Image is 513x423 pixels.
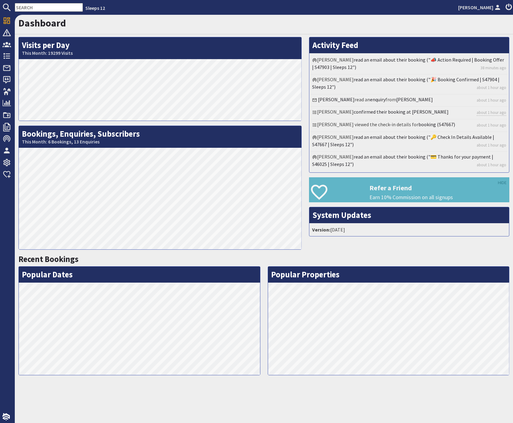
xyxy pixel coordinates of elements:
[312,76,499,90] a: read an email about their booking ("🎉 Booking Confirmed | S47904 | Sleeps 12")
[481,65,506,71] a: 38 minutes ago
[369,193,509,201] p: Earn 10% Commission on all signups
[18,17,66,29] a: Dashboard
[19,267,260,283] h2: Popular Dates
[15,3,83,12] input: SEARCH
[22,139,298,145] small: This Month: 6 Bookings, 13 Enquiries
[311,225,507,235] li: [DATE]
[477,85,506,91] a: about 1 hour ago
[477,142,506,148] a: about 1 hour ago
[312,134,494,147] a: read an email about their booking ("🔑 Check In Details Available | S47667 | Sleeps 12")
[318,96,355,103] a: [PERSON_NAME]
[311,119,507,132] li: [PERSON_NAME] viewed the check-in details for
[311,75,507,94] li: [PERSON_NAME]
[22,50,298,56] small: This Month: 19299 Visits
[396,96,433,103] a: [PERSON_NAME]
[268,267,509,283] h2: Popular Properties
[312,57,504,70] a: read an email about their booking ("📣 Action Required | Booking Offer | S47903 | Sleeps 12")
[85,5,105,11] a: Sleeps 12
[312,40,358,50] a: Activity Feed
[311,107,507,119] li: [PERSON_NAME]
[19,37,301,59] h2: Visits per Day
[498,179,507,186] a: HIDE
[311,55,507,75] li: [PERSON_NAME]
[477,97,506,103] a: about 1 hour ago
[418,121,455,127] a: booking (S47667)
[477,162,506,168] a: about 1 hour ago
[2,413,10,421] img: staytech_i_w-64f4e8e9ee0a9c174fd5317b4b171b261742d2d393467e5bdba4413f4f884c10.svg
[312,154,493,167] a: read an email about their booking ("💳 Thanks for your payment | S46025 | Sleeps 12")
[18,254,79,264] a: Recent Bookings
[369,184,509,192] h3: Refer a Friend
[19,126,301,148] h2: Bookings, Enquiries, Subscribers
[309,177,509,202] a: Refer a Friend Earn 10% Commission on all signups
[477,110,506,116] a: about 1 hour ago
[354,109,449,115] a: confirmed their booking at [PERSON_NAME]
[311,152,507,171] li: [PERSON_NAME]
[312,210,371,220] a: System Updates
[311,95,507,107] li: read an from
[311,132,507,152] li: [PERSON_NAME]
[477,122,506,128] a: about 1 hour ago
[312,227,330,233] strong: Version:
[458,4,502,11] a: [PERSON_NAME]
[370,96,385,103] a: enquiry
